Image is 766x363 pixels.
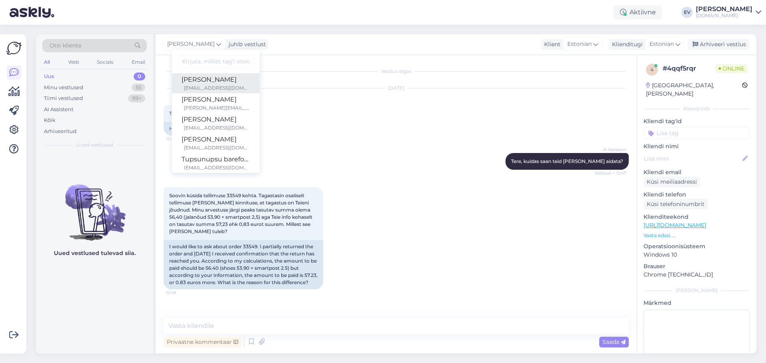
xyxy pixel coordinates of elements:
[166,290,196,296] span: 12:49
[644,222,706,229] a: [URL][DOMAIN_NAME]
[169,110,179,116] span: Tere
[696,12,752,19] div: [DOMAIN_NAME]
[644,251,750,259] p: Windows 10
[644,213,750,221] p: Klienditeekond
[609,40,643,49] div: Klienditugi
[644,262,750,271] p: Brauser
[644,299,750,307] p: Märkmed
[184,84,250,92] div: [EMAIL_ADDRESS][DOMAIN_NAME]
[134,73,145,80] div: 0
[225,40,266,49] div: juhib vestlust
[182,115,250,124] div: [PERSON_NAME]
[644,271,750,279] p: Chrome [TECHNICAL_ID]
[172,133,260,153] a: [PERSON_NAME][EMAIL_ADDRESS][DOMAIN_NAME]
[172,73,260,93] a: [PERSON_NAME][EMAIL_ADDRESS][DOMAIN_NAME]
[646,81,742,98] div: [GEOGRAPHIC_DATA], [PERSON_NAME]
[184,124,250,131] div: [EMAIL_ADDRESS][DOMAIN_NAME]
[696,6,761,19] a: [PERSON_NAME][DOMAIN_NAME]
[172,113,260,133] a: [PERSON_NAME][EMAIL_ADDRESS][DOMAIN_NAME]
[130,57,147,67] div: Email
[164,337,241,347] div: Privaatne kommentaar
[184,164,250,171] div: [EMAIL_ADDRESS][DOMAIN_NAME]
[182,95,250,104] div: [PERSON_NAME]
[644,232,750,239] p: Vaata edasi ...
[644,154,741,163] input: Lisa nimi
[595,170,626,176] span: Nähtud ✓ 12:47
[644,168,750,177] p: Kliendi email
[128,94,145,102] div: 99+
[44,116,55,124] div: Kõik
[681,7,693,18] div: EV
[182,75,250,84] div: [PERSON_NAME]
[663,64,715,73] div: # 4qqf5rqr
[596,147,626,153] span: AI Assistent
[54,249,136,257] p: Uued vestlused tulevad siia.
[644,287,750,294] div: [PERSON_NAME]
[42,57,51,67] div: All
[650,67,653,73] span: 4
[49,41,81,50] span: Otsi kliente
[644,190,750,199] p: Kliendi telefon
[95,57,115,67] div: Socials
[67,57,81,67] div: Web
[644,117,750,126] p: Kliendi tag'id
[696,6,752,12] div: [PERSON_NAME]
[76,141,113,149] span: Uued vestlused
[644,127,750,139] input: Lisa tag
[182,135,250,144] div: [PERSON_NAME]
[614,5,662,20] div: Aktiivne
[44,106,73,114] div: AI Assistent
[184,104,250,112] div: [PERSON_NAME][EMAIL_ADDRESS][DOMAIN_NAME]
[164,68,629,75] div: Vestlus algas
[715,64,748,73] span: Online
[164,84,629,92] div: [DATE]
[650,40,674,49] span: Estonian
[164,240,323,289] div: I would like to ask about order 33549. I partially returned the order and [DATE] I received confi...
[688,39,749,50] div: Arhiveeri vestlus
[184,144,250,151] div: [EMAIL_ADDRESS][DOMAIN_NAME]
[178,55,253,68] input: Kirjuta, millist tag'i otsid
[602,338,626,345] span: Saada
[167,40,215,49] span: [PERSON_NAME]
[172,153,260,173] a: Tupsunupsu barefoot[EMAIL_ADDRESS][DOMAIN_NAME]
[644,199,708,210] div: Küsi telefoninumbrit
[644,105,750,112] div: Kliendi info
[169,192,314,234] span: Soovin küsida tellimuse 33549 kohta. Tagastasin osaliselt tellimuse [PERSON_NAME] kinnituse, et t...
[44,128,77,135] div: Arhiveeritud
[166,136,196,142] span: 12:47
[132,84,145,92] div: 55
[6,41,22,56] img: Askly Logo
[644,242,750,251] p: Operatsioonisüsteem
[164,122,190,135] div: Hello
[511,158,623,164] span: Tere, kuidas saan teid [PERSON_NAME] aidata?
[644,142,750,151] p: Kliendi nimi
[644,177,700,187] div: Küsi meiliaadressi
[44,94,83,102] div: Tiimi vestlused
[182,155,250,164] div: Tupsunupsu barefoot
[172,93,260,113] a: [PERSON_NAME][PERSON_NAME][EMAIL_ADDRESS][DOMAIN_NAME]
[567,40,592,49] span: Estonian
[44,73,54,80] div: Uus
[36,170,153,242] img: No chats
[541,40,561,49] div: Klient
[44,84,83,92] div: Minu vestlused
